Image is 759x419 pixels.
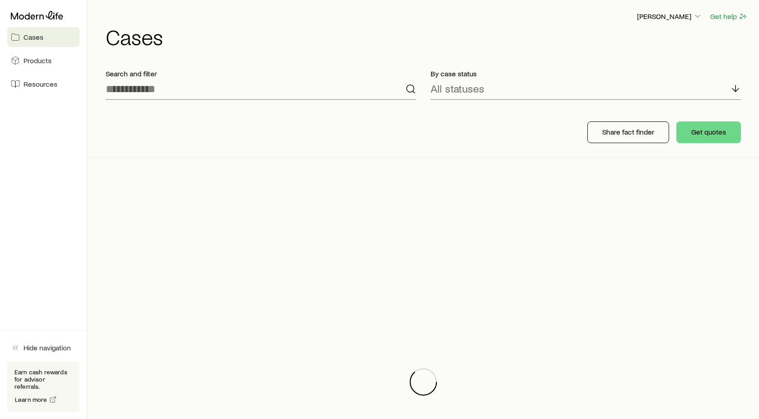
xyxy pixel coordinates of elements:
[23,79,57,88] span: Resources
[7,338,80,358] button: Hide navigation
[7,74,80,94] a: Resources
[23,33,43,42] span: Cases
[7,51,80,70] a: Products
[431,69,741,78] p: By case status
[637,11,703,22] button: [PERSON_NAME]
[106,26,748,47] h1: Cases
[14,368,72,390] p: Earn cash rewards for advisor referrals.
[23,56,52,65] span: Products
[710,11,748,22] button: Get help
[431,82,484,95] p: All statuses
[637,12,702,21] p: [PERSON_NAME]
[602,127,654,136] p: Share fact finder
[7,27,80,47] a: Cases
[587,121,669,143] button: Share fact finder
[676,121,741,143] button: Get quotes
[23,343,71,352] span: Hide navigation
[15,396,47,403] span: Learn more
[7,361,80,412] div: Earn cash rewards for advisor referrals.Learn more
[106,69,416,78] p: Search and filter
